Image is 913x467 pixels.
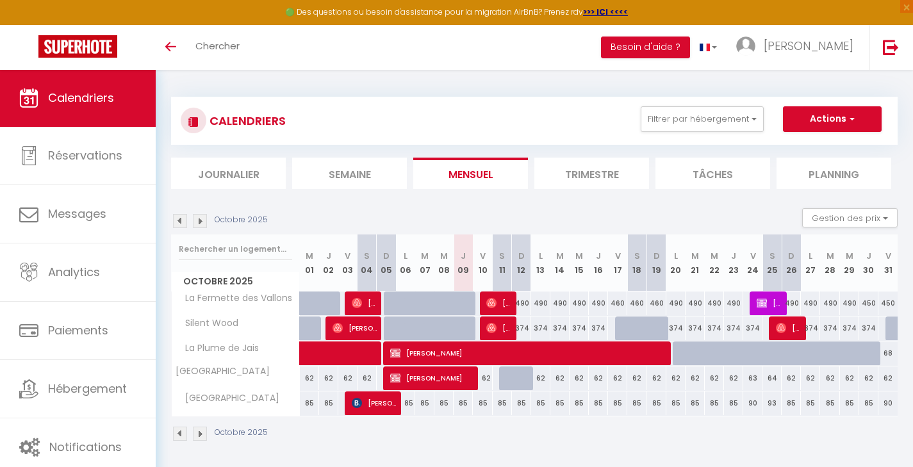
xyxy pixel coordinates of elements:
[840,234,859,291] th: 29
[859,291,878,315] div: 450
[550,291,570,315] div: 490
[186,25,249,70] a: Chercher
[480,250,486,262] abbr: V
[570,316,589,340] div: 374
[319,234,338,291] th: 02
[762,391,782,415] div: 93
[686,316,705,340] div: 374
[859,234,878,291] th: 30
[493,234,512,291] th: 11
[627,366,646,390] div: 62
[338,234,358,291] th: 03
[686,291,705,315] div: 490
[686,391,705,415] div: 85
[646,234,666,291] th: 19
[345,250,350,262] abbr: V
[550,234,570,291] th: 14
[743,366,762,390] div: 63
[782,291,801,315] div: 490
[705,291,724,315] div: 490
[782,234,801,291] th: 26
[364,250,370,262] abbr: S
[292,158,407,189] li: Semaine
[846,250,853,262] abbr: M
[666,391,686,415] div: 85
[802,208,898,227] button: Gestion des prix
[840,316,859,340] div: 374
[358,366,377,390] div: 62
[556,250,564,262] abbr: M
[512,391,531,415] div: 85
[518,250,525,262] abbr: D
[878,341,898,365] div: 68
[820,234,839,291] th: 28
[531,366,550,390] div: 62
[461,250,466,262] abbr: J
[878,366,898,390] div: 62
[174,366,270,376] span: [GEOGRAPHIC_DATA]
[801,291,820,315] div: 490
[319,391,338,415] div: 85
[724,234,743,291] th: 23
[38,35,117,58] img: Super Booking
[486,291,513,315] span: [PERSON_NAME]
[454,391,473,415] div: 85
[788,250,794,262] abbr: D
[570,291,589,315] div: 490
[705,391,724,415] div: 85
[615,250,621,262] abbr: V
[206,106,286,135] h3: CALENDRIERS
[840,291,859,315] div: 490
[306,250,313,262] abbr: M
[691,250,699,262] abbr: M
[646,291,666,315] div: 460
[531,234,550,291] th: 13
[589,316,608,340] div: 374
[731,250,736,262] abbr: J
[601,37,690,58] button: Besoin d'aide ?
[608,291,627,315] div: 460
[570,391,589,415] div: 85
[319,366,338,390] div: 62
[396,234,415,291] th: 06
[820,291,839,315] div: 490
[743,316,762,340] div: 374
[801,316,820,340] div: 374
[454,234,473,291] th: 09
[174,291,295,306] span: La Fermette des Vallons
[820,391,839,415] div: 85
[655,158,770,189] li: Tâches
[705,366,724,390] div: 62
[589,366,608,390] div: 62
[174,316,242,331] span: Silent Wood
[646,391,666,415] div: 85
[608,366,627,390] div: 62
[48,147,122,163] span: Réservations
[724,291,743,315] div: 490
[570,234,589,291] th: 15
[686,234,705,291] th: 21
[48,90,114,106] span: Calendriers
[859,391,878,415] div: 85
[666,291,686,315] div: 490
[300,366,319,390] div: 62
[434,234,454,291] th: 08
[413,158,528,189] li: Mensuel
[878,391,898,415] div: 90
[333,316,379,340] span: [PERSON_NAME]
[499,250,505,262] abbr: S
[539,250,543,262] abbr: L
[743,391,762,415] div: 90
[570,366,589,390] div: 62
[174,341,262,356] span: La Plume de Jais
[473,234,492,291] th: 10
[179,238,292,261] input: Rechercher un logement...
[666,366,686,390] div: 62
[512,234,531,291] th: 12
[215,214,268,226] p: Octobre 2025
[396,391,415,415] div: 85
[390,366,476,390] span: [PERSON_NAME]
[583,6,628,17] strong: >>> ICI <<<<
[878,234,898,291] th: 31
[215,427,268,439] p: Octobre 2025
